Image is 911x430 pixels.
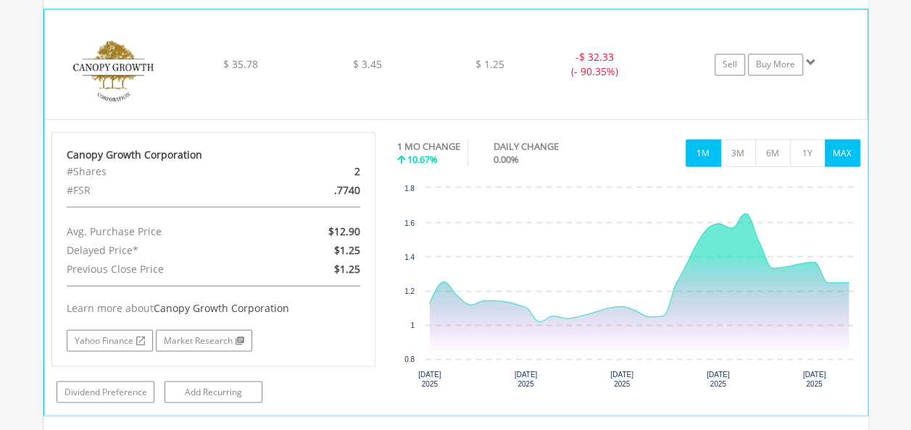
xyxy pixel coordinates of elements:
[404,355,415,363] text: 0.8
[51,28,176,114] img: EQU.US.CGC.png
[397,139,460,153] div: 1 MO CHANGE
[156,329,252,351] a: Market Research
[803,370,826,387] text: [DATE] 2025
[56,180,266,199] div: #FSR
[67,329,153,351] a: Yahoo Finance
[515,370,538,387] text: [DATE] 2025
[334,243,360,256] span: $1.25
[707,370,730,387] text: [DATE] 2025
[494,152,519,165] span: 0.00%
[67,300,361,315] div: Learn more about
[266,180,371,199] div: .7740
[686,139,721,166] button: 1M
[404,184,415,192] text: 1.8
[540,50,649,79] div: - (- 90.35%)
[410,321,415,329] text: 1
[353,57,382,71] span: $ 3.45
[475,57,504,71] span: $ 1.25
[56,259,266,278] div: Previous Close Price
[56,161,266,180] div: #Shares
[223,57,258,71] span: $ 35.78
[67,147,361,161] div: Canopy Growth Corporation
[579,50,614,64] span: $ 32.33
[825,139,860,166] button: MAX
[720,139,756,166] button: 3M
[755,139,791,166] button: 6M
[56,240,266,259] div: Delayed Price*
[715,54,745,75] a: Sell
[404,253,415,261] text: 1.4
[610,370,633,387] text: [DATE] 2025
[266,161,371,180] div: 2
[57,381,154,402] a: Dividend Preference
[334,261,360,275] span: $1.25
[154,300,289,314] span: Canopy Growth Corporation
[165,381,262,402] a: Add Recurring
[328,224,360,237] span: $12.90
[407,152,438,165] span: 10.67%
[748,54,803,75] a: Buy More
[404,219,415,227] text: 1.6
[494,139,610,153] div: DAILY CHANGE
[404,287,415,295] text: 1.2
[397,180,860,397] div: Chart. Highcharts interactive chart.
[56,222,266,240] div: Avg. Purchase Price
[790,139,825,166] button: 1Y
[397,180,860,397] svg: Interactive chart
[418,370,441,387] text: [DATE] 2025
